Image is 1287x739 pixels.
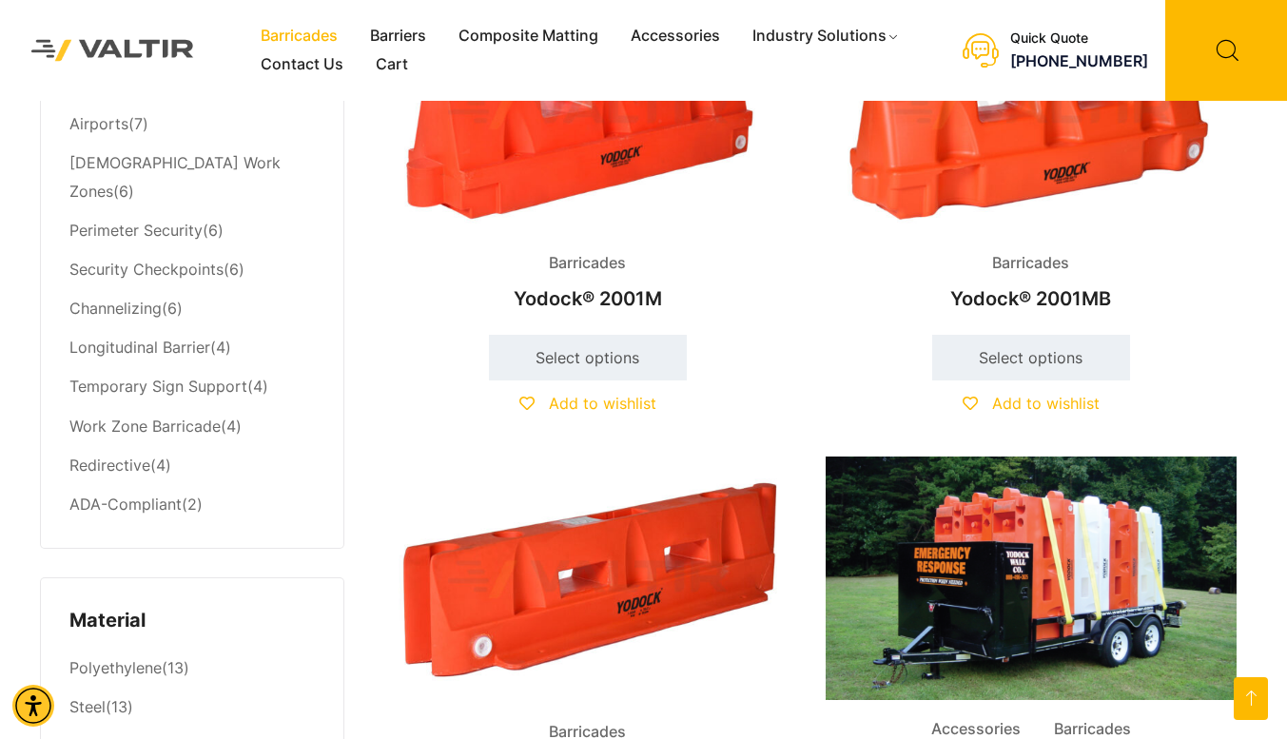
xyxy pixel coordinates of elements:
a: Temporary Sign Support [69,377,247,396]
a: Channelizing [69,299,162,318]
a: Longitudinal Barrier [69,338,210,357]
a: Barricades [244,22,354,50]
span: Barricades [978,249,1083,278]
a: Add to wishlist [519,394,656,413]
li: (4) [69,407,315,446]
li: (2) [69,485,315,519]
span: Add to wishlist [549,394,656,413]
h4: Material [69,607,315,635]
a: Select options for “Yodock® 2001MB” [932,335,1130,380]
img: Accessories [826,457,1237,700]
li: (13) [69,689,315,723]
a: Perimeter Security [69,221,203,240]
a: Barriers [354,22,442,50]
li: (4) [69,368,315,407]
a: call (888) 496-3625 [1010,51,1148,70]
a: Cart [360,50,424,79]
a: Industry Solutions [736,22,916,50]
a: ADA-Compliant [69,495,182,514]
a: Add to wishlist [963,394,1100,413]
span: Barricades [535,249,640,278]
a: [DEMOGRAPHIC_DATA] Work Zones [69,153,281,201]
a: Steel [69,697,106,716]
a: Polyethylene [69,658,162,677]
h2: Yodock® 2001M [382,278,793,320]
img: Valtir Rentals [14,23,211,79]
li: (6) [69,211,315,250]
a: Contact Us [244,50,360,79]
a: Accessories [614,22,736,50]
img: Barricades [382,457,793,703]
a: Composite Matting [442,22,614,50]
a: Select options for “Yodock® 2001M” [489,335,687,380]
li: (6) [69,290,315,329]
li: (7) [69,105,315,144]
li: (4) [69,446,315,485]
div: Accessibility Menu [12,685,54,727]
a: Security Checkpoints [69,260,224,279]
a: Open this option [1234,677,1268,720]
h2: Yodock® 2001MB [826,278,1237,320]
li: (6) [69,144,315,211]
a: Redirective [69,456,150,475]
li: (13) [69,650,315,689]
li: (4) [69,329,315,368]
a: Work Zone Barricade [69,417,221,436]
div: Quick Quote [1010,30,1148,47]
a: Airports [69,114,128,133]
li: (6) [69,251,315,290]
span: Add to wishlist [992,394,1100,413]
